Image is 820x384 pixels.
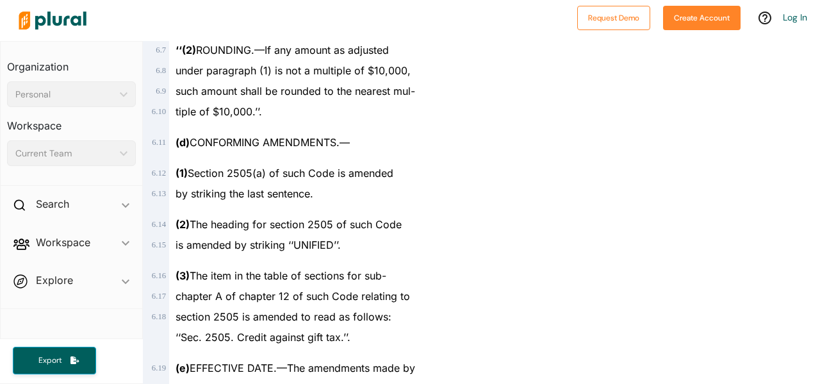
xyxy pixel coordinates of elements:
[176,238,341,251] span: is amended by striking ‘‘UNIFIED’’.
[663,10,741,24] a: Create Account
[176,44,196,56] strong: ‘‘(2)
[13,347,96,374] button: Export
[176,331,350,344] span: ‘‘Sec. 2505. Credit against gift tax.’’.
[176,136,190,149] strong: (d)
[152,240,166,249] span: 6 . 15
[176,269,386,282] span: The item in the table of sections for sub-
[176,290,410,303] span: chapter A of chapter 12 of such Code relating to
[152,189,166,198] span: 6 . 13
[176,362,190,374] strong: (e)
[176,44,389,56] span: ROUNDING.—If any amount as adjusted
[577,6,650,30] button: Request Demo
[156,46,166,54] span: 6 . 7
[152,363,166,372] span: 6 . 19
[29,355,70,366] span: Export
[156,87,166,96] span: 6 . 9
[577,10,650,24] a: Request Demo
[36,197,69,211] h2: Search
[176,167,188,179] strong: (1)
[176,218,402,231] span: The heading for section 2505 of such Code
[176,187,313,200] span: by striking the last sentence.
[176,218,190,231] strong: (2)
[152,220,166,229] span: 6 . 14
[176,269,190,282] strong: (3)
[176,85,415,97] span: such amount shall be rounded to the nearest mul-
[152,292,166,301] span: 6 . 17
[176,362,415,374] span: EFFECTIVE DATE.—The amendments made by
[152,271,166,280] span: 6 . 16
[152,138,166,147] span: 6 . 11
[176,105,262,118] span: tiple of $10,000.’’.
[176,136,350,149] span: CONFORMING AMENDMENTS.—
[15,147,115,160] div: Current Team
[663,6,741,30] button: Create Account
[156,66,166,75] span: 6 . 8
[152,107,166,116] span: 6 . 10
[7,48,136,76] h3: Organization
[176,310,391,323] span: section 2505 is amended to read as follows:
[7,107,136,135] h3: Workspace
[152,312,166,321] span: 6 . 18
[783,12,807,23] a: Log In
[152,169,166,178] span: 6 . 12
[176,167,393,179] span: Section 2505(a) of such Code is amended
[176,64,411,77] span: under paragraph (1) is not a multiple of $10,000,
[15,88,115,101] div: Personal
